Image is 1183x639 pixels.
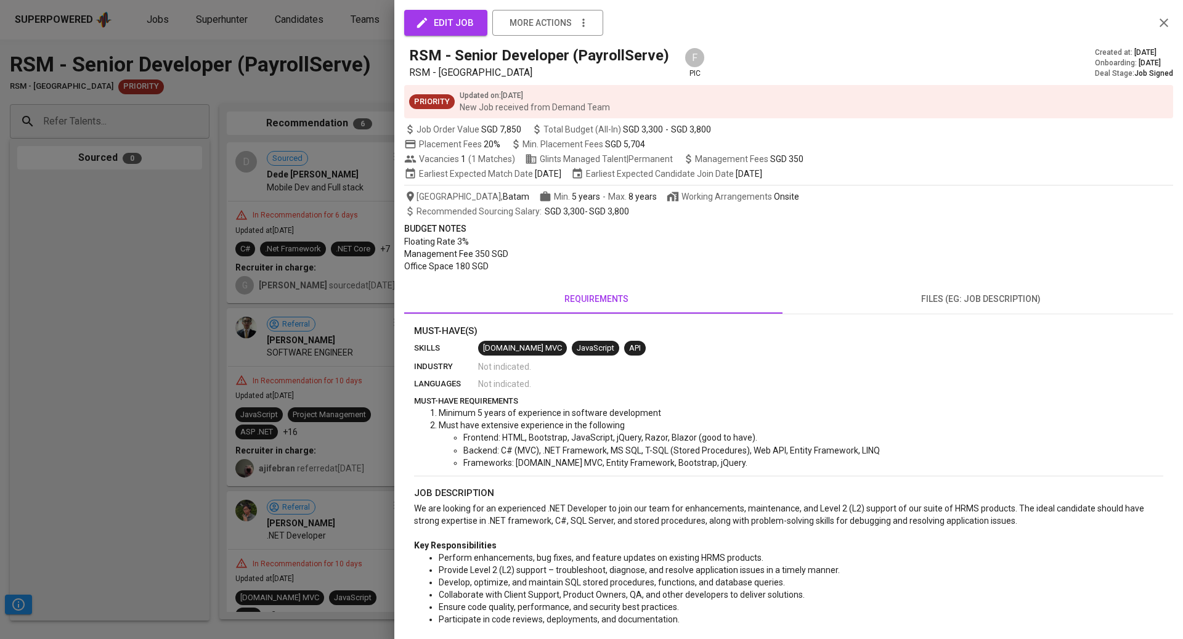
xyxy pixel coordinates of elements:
[404,10,487,36] button: edit job
[684,47,705,79] div: pic
[484,139,500,149] span: 20%
[770,154,803,164] span: SGD 350
[409,67,532,78] span: RSM - [GEOGRAPHIC_DATA]
[572,192,600,201] span: 5 years
[460,90,610,101] p: Updated on : [DATE]
[695,154,803,164] span: Management Fees
[608,192,657,201] span: Max.
[439,602,679,612] span: Ensure code quality, performance, and security best practices.
[414,540,497,550] span: Key Responsibilities
[624,343,646,354] span: API
[522,139,645,149] span: Min. Placement Fees
[414,360,478,373] p: industry
[404,249,508,259] span: Management Fee 350 SGD
[439,553,763,563] span: Perform enhancements, bug fixes, and feature updates on existing HRMS products.
[478,343,567,354] span: [DOMAIN_NAME] MVC
[503,190,529,203] span: Batam
[463,433,757,442] span: Frontend: HTML, Bootstrap, JavaScript, jQuery, Razor, Blazor (good to have).
[605,139,645,149] span: SGD 5,704
[414,324,1163,338] p: Must-Have(s)
[667,190,799,203] span: Working Arrangements
[404,237,469,246] span: Floating Rate 3%
[774,190,799,203] div: Onsite
[545,206,585,216] span: SGD 3,300
[404,168,561,180] span: Earliest Expected Match Date
[684,47,705,68] div: F
[404,123,521,136] span: Job Order Value
[409,46,669,65] h5: RSM - Senior Developer (PayrollServe)
[414,503,1146,526] span: We are looking for an experienced .NET Developer to join our team for enhancements, maintenance, ...
[404,222,1173,235] p: Budget Notes
[535,168,561,180] span: [DATE]
[1095,58,1173,68] div: Onboarding :
[554,192,600,201] span: Min.
[409,96,455,108] span: Priority
[439,590,805,600] span: Collaborate with Client Support, Product Owners, QA, and other developers to deliver solutions.
[459,153,466,165] span: 1
[404,153,515,165] span: Vacancies ( 1 Matches )
[671,123,711,136] span: SGD 3,800
[417,205,629,218] span: -
[439,614,680,624] span: Participate in code reviews, deployments, and documentation.
[572,343,619,354] span: JavaScript
[404,190,529,203] span: [GEOGRAPHIC_DATA] ,
[525,153,673,165] span: Glints Managed Talent | Permanent
[481,123,521,136] span: SGD 7,850
[736,168,762,180] span: [DATE]
[414,342,478,354] p: skills
[404,261,489,271] span: Office Space 180 SGD
[1139,58,1161,68] span: [DATE]
[1134,69,1173,78] span: Job Signed
[1095,68,1173,79] div: Deal Stage :
[439,577,785,587] span: Develop, optimize, and maintain SQL stored procedures, functions, and database queries.
[478,378,531,390] span: Not indicated .
[439,420,625,430] span: Must have extensive experience in the following
[414,395,1163,407] p: must-have requirements
[1095,47,1173,58] div: Created at :
[1134,47,1157,58] span: [DATE]
[417,206,543,216] span: Recommended Sourcing Salary :
[478,360,531,373] span: Not indicated .
[492,10,603,36] button: more actions
[623,123,663,136] span: SGD 3,300
[531,123,711,136] span: Total Budget (All-In)
[414,378,478,390] p: languages
[419,139,500,149] span: Placement Fees
[412,291,781,307] span: requirements
[439,565,840,575] span: Provide Level 2 (L2) support – troubleshoot, diagnose, and resolve application issues in a timely...
[665,123,669,136] span: -
[460,101,610,113] p: New Job received from Demand Team
[603,190,606,203] span: -
[463,458,747,468] span: Frameworks: [DOMAIN_NAME] MVC, Entity Framework, Bootstrap, jQuery.
[796,291,1166,307] span: files (eg: job description)
[571,168,762,180] span: Earliest Expected Candidate Join Date
[418,15,474,31] span: edit job
[414,486,1163,500] p: job description
[510,15,572,31] span: more actions
[589,206,629,216] span: SGD 3,800
[463,446,880,455] span: Backend: C# (MVC), .NET Framework, MS SQL, T-SQL (Stored Procedures), Web API, Entity Framework, ...
[439,408,661,418] span: Minimum 5 years of experience in software development
[628,192,657,201] span: 8 years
